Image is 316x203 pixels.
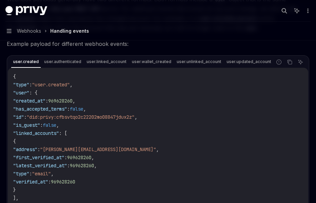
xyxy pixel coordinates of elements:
span: } [13,187,16,193]
span: 969628260 [51,179,75,185]
span: , [91,154,94,161]
span: 969628260 [70,163,94,169]
span: : [24,114,27,120]
div: user.linked_account [85,58,128,66]
span: "latest_verified_at" [13,163,67,169]
div: user.wallet_created [130,58,173,66]
span: : [29,82,32,88]
span: "type" [13,171,29,177]
div: user.unlinked_account [175,58,223,66]
span: false [43,122,56,128]
span: : [ [59,130,67,136]
img: dark logo [5,6,47,16]
span: "address" [13,146,37,152]
span: 969628260 [67,154,91,161]
span: : [37,146,40,152]
button: Ask AI [296,58,305,66]
span: : [40,122,43,128]
span: "first_verified_at" [13,154,64,161]
span: "id" [13,114,24,120]
span: : [67,106,70,112]
span: : [67,163,70,169]
span: "email" [32,171,51,177]
span: 969628260 [48,98,73,104]
span: , [73,98,75,104]
span: , [156,146,159,152]
span: { [13,74,16,80]
span: "has_accepted_terms" [13,106,67,112]
span: : { [29,90,37,96]
span: : [29,171,32,177]
span: Example payload for different webhook events: [7,39,309,49]
span: "linked_accounts" [13,130,59,136]
span: "created_at" [13,98,46,104]
span: , [94,163,97,169]
span: , [51,171,54,177]
span: , [83,106,86,112]
span: "user.created" [32,82,70,88]
span: "did:privy:cfbsvtqo2c22202mo08847jdux2z" [27,114,135,120]
span: ], [13,195,19,201]
span: : [46,98,48,104]
button: More actions [304,6,311,16]
span: "type" [13,82,29,88]
button: Report incorrect code [275,58,283,66]
span: false [70,106,83,112]
button: Copy the contents from the code block [285,58,294,66]
div: user.updated_account [225,58,273,66]
span: : [64,154,67,161]
span: "[PERSON_NAME][EMAIL_ADDRESS][DOMAIN_NAME]" [40,146,156,152]
span: , [135,114,137,120]
div: Handling events [50,27,89,35]
span: , [70,82,73,88]
span: "verified_at" [13,179,48,185]
span: Webhooks [17,27,41,35]
span: : [48,179,51,185]
span: { [13,138,16,144]
div: user.created [11,58,41,66]
span: , [56,122,59,128]
span: "is_guest" [13,122,40,128]
span: "user" [13,90,29,96]
div: user.authenticated [42,58,83,66]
